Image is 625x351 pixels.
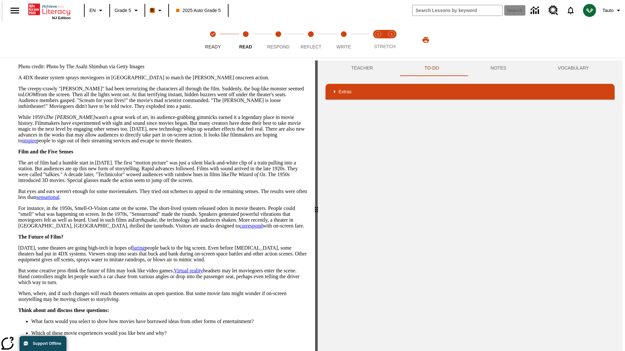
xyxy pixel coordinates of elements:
span: EN [90,7,96,14]
li: What facts would you select to show how movies have borrowed ideas from other forms of entertainm... [31,318,307,324]
button: Open side menu [5,1,24,20]
button: Respond step 3 of 5 [259,22,297,58]
p: But some creative pros think the future of film may look like video games. headsets may let movie... [18,268,307,285]
p: The creepy-crawly "[PERSON_NAME]" had been terrorizing the characters all through the film. Sudde... [18,86,307,109]
strong: Film and the Five Senses [18,149,73,154]
span: Write [336,44,351,49]
span: 2025 Auto Grade 5 [176,7,221,14]
button: Select a new avatar [579,2,600,19]
button: Print [415,34,436,46]
span: STRETCH [374,44,396,49]
button: Write step 5 of 5 [325,22,363,58]
em: LOOM [22,92,37,97]
p: While 1959's wasn't a great work of art, its audience-grabbing gimmicks earned it a legendary pla... [18,114,307,144]
span: Support Offline [33,341,61,346]
a: luring [132,245,145,251]
button: Stretch Read step 1 of 2 [368,22,387,58]
span: Read [239,44,252,49]
button: Boost Class color is orange. Change class color [147,5,166,16]
button: Support Offline [20,336,66,351]
p: When, where, and if such changes will reach theaters remains an open question. But some movie fan... [18,291,307,302]
button: Profile/Settings [600,5,625,16]
span: Respond [267,44,289,49]
button: Stretch Respond step 2 of 2 [382,22,401,58]
p: For instance, in the 1950s, Smell-O-Vision came on the scene. The short-lived system released odo... [18,205,307,229]
p: Extras [339,88,352,95]
button: VOCABULARY [532,60,615,76]
div: Instructional Panel Tabs [326,60,615,76]
p: But eyes and ears weren't enough for some moviemakers. They tried out schemes to appeal to the re... [18,188,307,200]
span: Reflect [301,44,322,49]
span: Ready [205,44,221,49]
span: Grade 5 [115,7,131,14]
button: TO-DO [399,60,465,76]
a: sensational [36,194,60,200]
div: Home [28,2,71,20]
text: 1 [377,32,379,36]
em: this [22,103,30,109]
button: Language: EN, Select a language [87,5,107,16]
p: The art of film had a humble start in [DATE]. The first "motion picture" was just a silent black-... [18,160,307,183]
a: Data Center [527,2,545,19]
button: Grade: Grade 5, Select a grade [112,5,143,16]
div: reading [3,60,315,348]
img: avatar image [583,4,596,17]
button: Teacher [326,60,399,76]
span: B [151,6,154,14]
em: The [PERSON_NAME] [46,114,95,120]
input: search field [412,5,502,16]
text: 2 [391,32,392,36]
span: Tauto [603,7,614,14]
button: Read step 2 of 5 [227,22,264,58]
button: Reflect step 4 of 5 [292,22,330,58]
a: Notifications [562,2,579,19]
a: correspond [240,223,263,228]
p: A 4DX theater system sprays moviegoers in [GEOGRAPHIC_DATA] to match the [PERSON_NAME] onscreen a... [18,75,307,81]
a: inspire [22,138,36,143]
span: NJ Edition [52,16,71,20]
a: Resource Center, Will open in new tab [545,2,562,19]
strong: The Future of Film? [18,234,63,240]
p: [DATE], some theaters are going high-tech in hopes of people back to the big screen. Even before ... [18,245,307,263]
button: Ready(Step completed) step 1 of 5 [194,22,232,58]
em: Earthquake [132,217,157,223]
em: The Wizard of Oz [229,172,265,177]
p: Photo credit: Photo by The Asahi Shimbun via Getty Images [18,64,307,70]
li: Which of these movie experiences would you like best and why? [31,330,307,336]
div: Extras [326,84,615,99]
strong: Think about and discuss these questions: [18,307,109,313]
button: NOTES [465,60,532,76]
div: Press Enter or Spacebar and then press right and left arrow keys to move the slider [315,60,318,351]
em: living [106,296,118,302]
a: Virtual reality [174,268,203,273]
div: activity [318,60,622,351]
